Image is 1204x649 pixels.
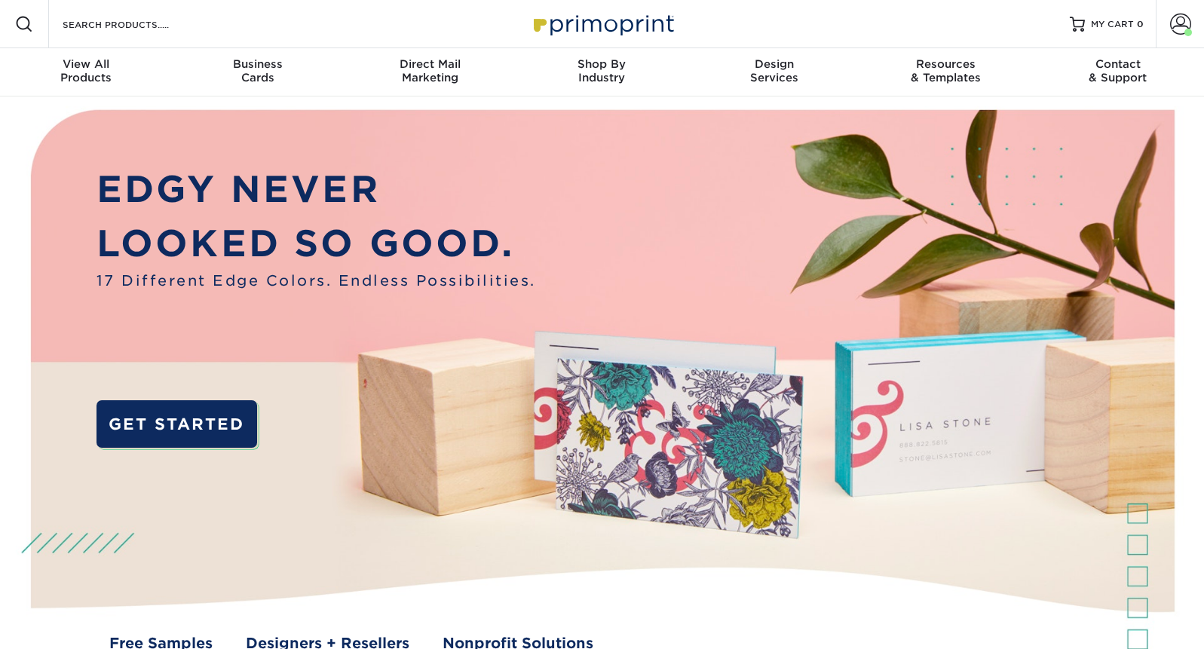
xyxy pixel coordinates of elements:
[1091,18,1134,31] span: MY CART
[688,57,860,71] span: Design
[1137,19,1144,29] span: 0
[860,48,1032,96] a: Resources& Templates
[1032,57,1204,84] div: & Support
[97,162,536,216] p: EDGY NEVER
[688,48,860,96] a: DesignServices
[172,57,344,71] span: Business
[97,400,257,448] a: GET STARTED
[172,57,344,84] div: Cards
[172,48,344,96] a: BusinessCards
[344,57,516,84] div: Marketing
[860,57,1032,71] span: Resources
[688,57,860,84] div: Services
[344,48,516,96] a: Direct MailMarketing
[344,57,516,71] span: Direct Mail
[97,271,536,292] span: 17 Different Edge Colors. Endless Possibilities.
[1032,48,1204,96] a: Contact& Support
[97,216,536,271] p: LOOKED SO GOOD.
[516,57,688,71] span: Shop By
[527,8,678,40] img: Primoprint
[516,57,688,84] div: Industry
[1032,57,1204,71] span: Contact
[516,48,688,96] a: Shop ByIndustry
[860,57,1032,84] div: & Templates
[61,15,208,33] input: SEARCH PRODUCTS.....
